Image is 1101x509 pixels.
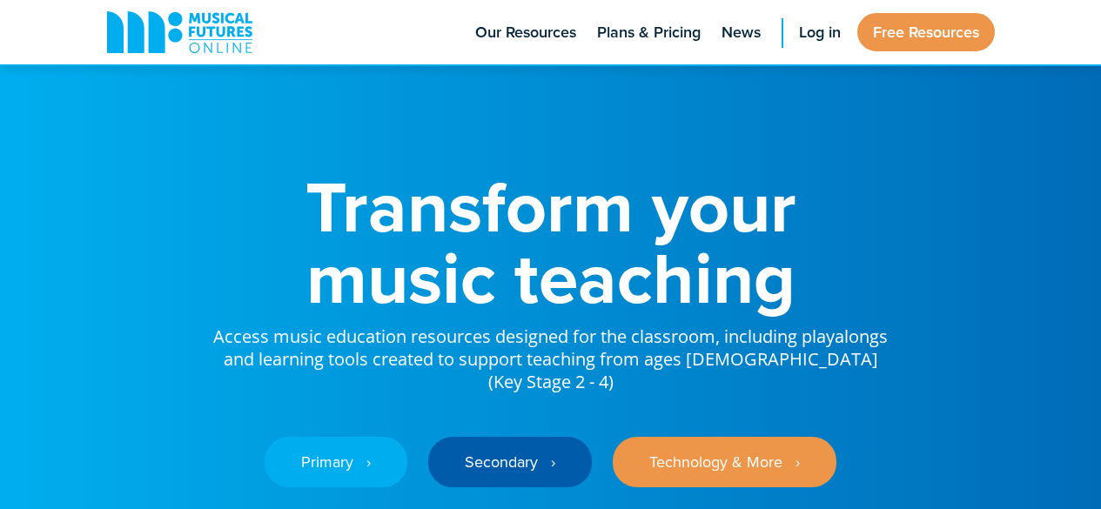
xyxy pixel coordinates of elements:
[211,313,890,393] p: Access music education resources designed for the classroom, including playalongs and learning to...
[857,13,995,51] a: Free Resources
[211,171,890,313] h1: Transform your music teaching
[597,21,701,44] span: Plans & Pricing
[722,21,761,44] span: News
[475,21,576,44] span: Our Resources
[613,437,836,487] a: Technology & More ‎‏‏‎ ‎ ›
[799,21,841,44] span: Log in
[265,437,407,487] a: Primary ‎‏‏‎ ‎ ›
[428,437,592,487] a: Secondary ‎‏‏‎ ‎ ›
